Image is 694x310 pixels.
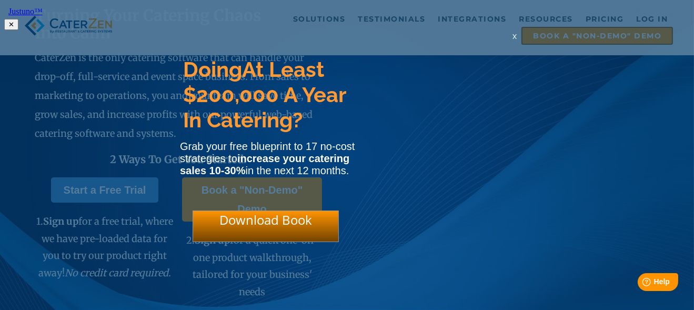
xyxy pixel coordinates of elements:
span: Doing [183,57,242,82]
strong: increase your catering sales 10-30% [180,153,349,176]
span: Download Book [219,211,312,228]
div: Download Book [193,211,339,242]
span: Grab your free blueprint to 17 no-cost strategies to in the next 12 months. [180,141,355,176]
button: ✕ [4,19,18,30]
span: x [512,31,517,41]
span: At Least $200,000 A Year In Catering? [183,57,346,132]
div: x [506,31,523,52]
iframe: Help widget launcher [600,269,682,298]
